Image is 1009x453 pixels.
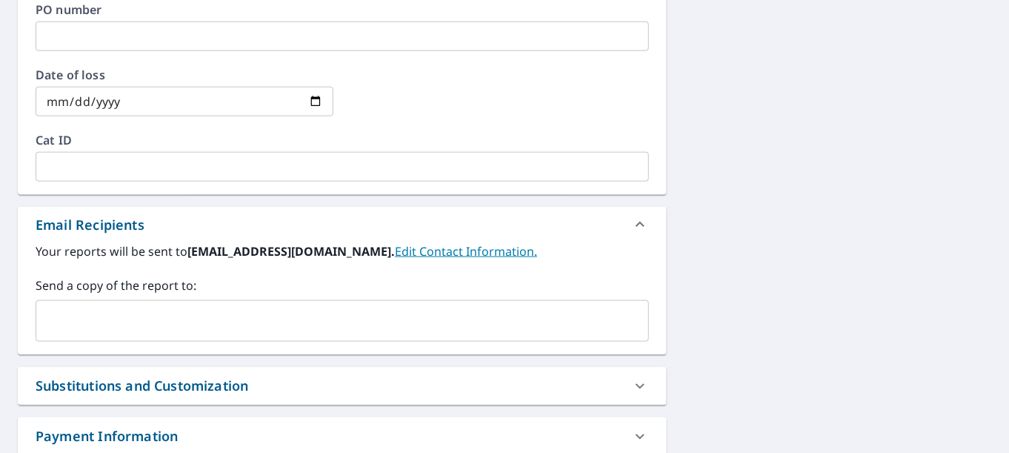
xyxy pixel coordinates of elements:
label: PO number [36,4,649,16]
label: Date of loss [36,69,333,81]
div: Substitutions and Customization [18,367,667,405]
div: Email Recipients [18,207,667,242]
label: Your reports will be sent to [36,242,649,260]
label: Send a copy of the report to: [36,277,649,294]
div: Payment Information [36,426,178,446]
b: [EMAIL_ADDRESS][DOMAIN_NAME]. [187,243,395,259]
div: Substitutions and Customization [36,376,248,396]
a: EditContactInfo [395,243,537,259]
div: Email Recipients [36,215,144,235]
label: Cat ID [36,134,649,146]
